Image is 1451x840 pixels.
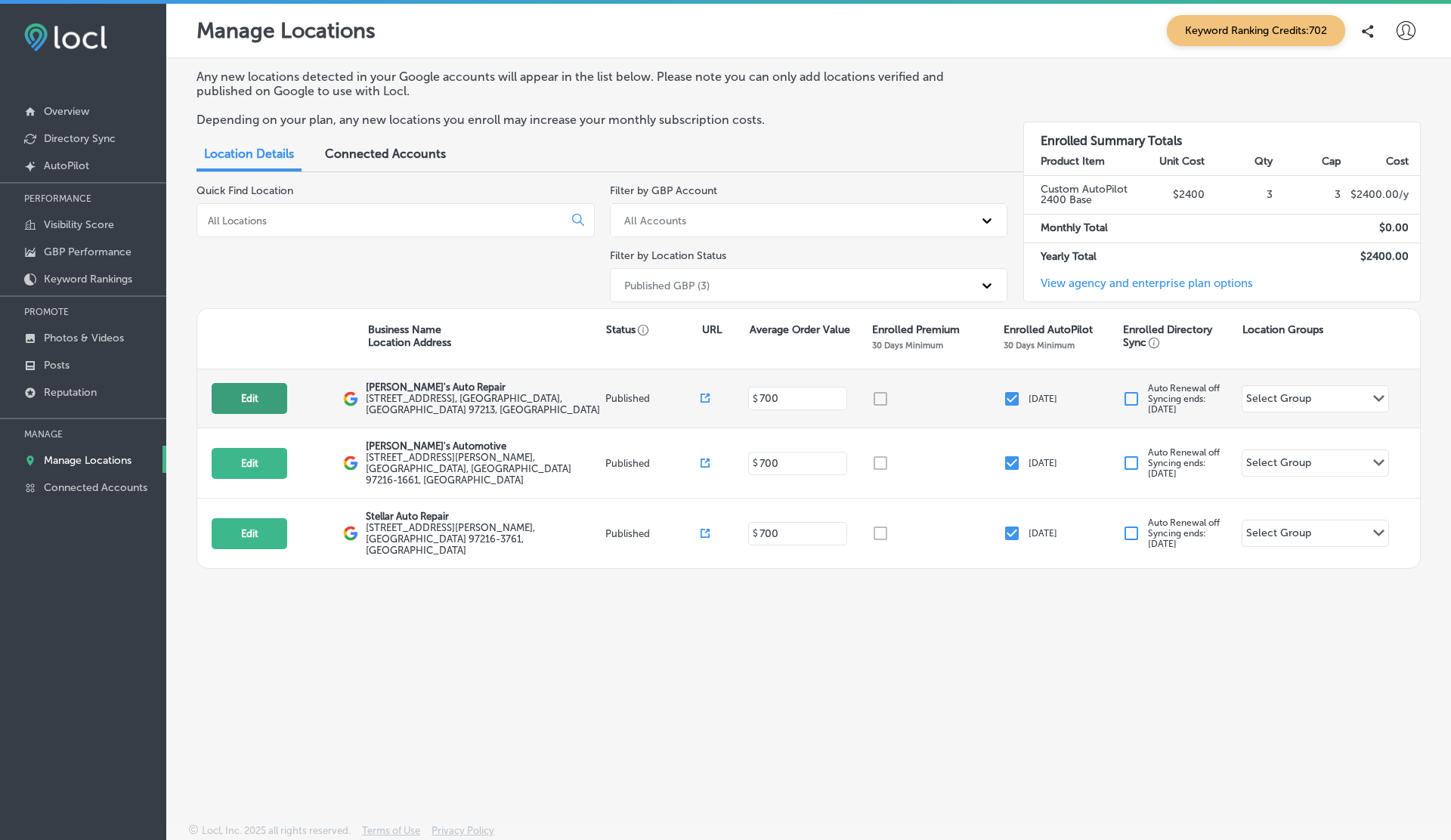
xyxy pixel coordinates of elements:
[1273,148,1341,176] th: Cap
[1148,528,1206,549] span: Syncing ends: [DATE]
[44,454,131,467] p: Manage Locations
[1205,148,1273,176] th: Qty
[212,518,287,549] button: Edit
[753,394,758,404] p: $
[1029,528,1057,539] p: [DATE]
[1137,175,1205,214] td: $2400
[753,528,758,539] p: $
[44,386,97,399] p: Reputation
[1004,323,1093,336] p: Enrolled AutoPilot
[1148,394,1206,415] span: Syncing ends: [DATE]
[202,825,351,836] p: Locl, Inc. 2025 all rights reserved.
[1137,148,1205,176] th: Unit Cost
[1029,394,1057,404] p: [DATE]
[24,23,107,51] img: fda3e92497d09a02dc62c9cd864e3231.png
[702,323,722,336] p: URL
[366,511,602,522] p: Stellar Auto Repair
[44,481,147,494] p: Connected Accounts
[368,323,451,349] p: Business Name Location Address
[196,113,992,127] p: Depending on your plan, any new locations you enroll may increase your monthly subscription costs.
[44,246,131,258] p: GBP Performance
[366,522,602,556] label: [STREET_ADDRESS][PERSON_NAME] , [GEOGRAPHIC_DATA] 97216-3761, [GEOGRAPHIC_DATA]
[753,458,758,468] p: $
[343,456,358,471] img: logo
[366,440,602,452] p: [PERSON_NAME]'s Automotive
[1341,175,1420,214] td: $ 2400.00 /y
[212,383,287,414] button: Edit
[1041,155,1105,168] strong: Product Item
[196,69,992,98] p: Any new locations detected in your Google accounts will appear in the list below. Please note you...
[1024,242,1137,270] td: Yearly Total
[343,391,358,406] img: logo
[1123,323,1235,349] p: Enrolled Directory Sync
[624,279,710,292] div: Published GBP (3)
[1205,175,1273,214] td: 3
[1029,458,1057,468] p: [DATE]
[750,323,850,336] p: Average Order Value
[366,452,602,486] label: [STREET_ADDRESS][PERSON_NAME] , [GEOGRAPHIC_DATA], [GEOGRAPHIC_DATA] 97216-1661, [GEOGRAPHIC_DATA]
[1341,148,1420,176] th: Cost
[1246,456,1311,474] div: Select Group
[343,526,358,541] img: logo
[325,147,446,161] span: Connected Accounts
[605,528,701,539] p: Published
[206,214,560,227] input: All Locations
[872,340,943,351] p: 30 Days Minimum
[44,218,114,231] p: Visibility Score
[1341,242,1420,270] td: $ 2400.00
[1024,215,1137,242] td: Monthly Total
[1148,517,1220,549] p: Auto Renewal off
[1167,15,1345,46] span: Keyword Ranking Credits: 702
[44,332,124,344] p: Photos & Videos
[366,381,602,393] p: [PERSON_NAME]'s Auto Repair
[1242,323,1323,336] p: Location Groups
[44,105,89,118] p: Overview
[44,359,70,372] p: Posts
[872,323,960,336] p: Enrolled Premium
[610,184,717,197] label: Filter by GBP Account
[1246,392,1311,409] div: Select Group
[212,448,287,479] button: Edit
[204,147,294,161] span: Location Details
[1024,175,1137,214] td: Custom AutoPilot 2400 Base
[605,393,701,404] p: Published
[1148,458,1206,479] span: Syncing ends: [DATE]
[1341,215,1420,242] td: $ 0.00
[196,184,293,197] label: Quick Find Location
[1148,383,1220,415] p: Auto Renewal off
[44,273,132,286] p: Keyword Rankings
[1273,175,1341,214] td: 3
[1148,447,1220,479] p: Auto Renewal off
[1246,527,1311,544] div: Select Group
[1024,276,1253,301] a: View agency and enterprise plan options
[1004,340,1075,351] p: 30 Days Minimum
[196,18,376,43] p: Manage Locations
[44,159,89,172] p: AutoPilot
[1024,122,1421,148] h3: Enrolled Summary Totals
[624,214,686,227] div: All Accounts
[366,393,602,415] label: [STREET_ADDRESS] , [GEOGRAPHIC_DATA], [GEOGRAPHIC_DATA] 97213, [GEOGRAPHIC_DATA]
[44,132,116,145] p: Directory Sync
[610,249,726,262] label: Filter by Location Status
[606,323,701,336] p: Status
[605,458,701,469] p: Published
